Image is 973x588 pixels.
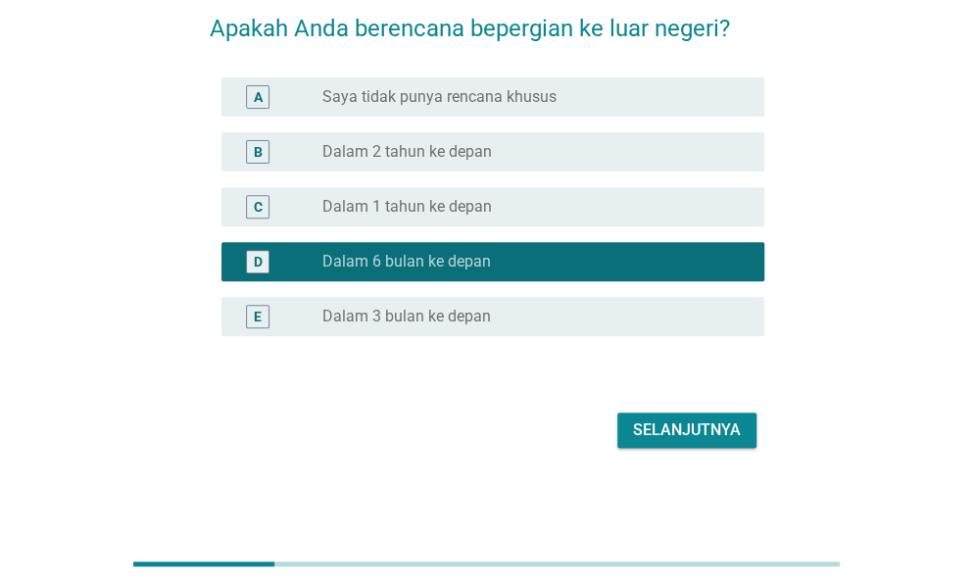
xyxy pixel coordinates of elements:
[254,86,263,107] div: A
[633,418,741,442] div: Selanjutnya
[322,197,492,217] label: Dalam 1 tahun ke depan
[322,307,491,326] label: Dalam 3 bulan ke depan
[617,413,756,448] button: Selanjutnya
[322,142,492,162] label: Dalam 2 tahun ke depan
[322,252,491,271] label: Dalam 6 bulan ke depan
[254,141,263,162] div: B
[254,251,263,271] div: D
[322,87,557,107] label: Saya tidak punya rencana khusus
[254,196,263,217] div: C
[254,306,262,326] div: E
